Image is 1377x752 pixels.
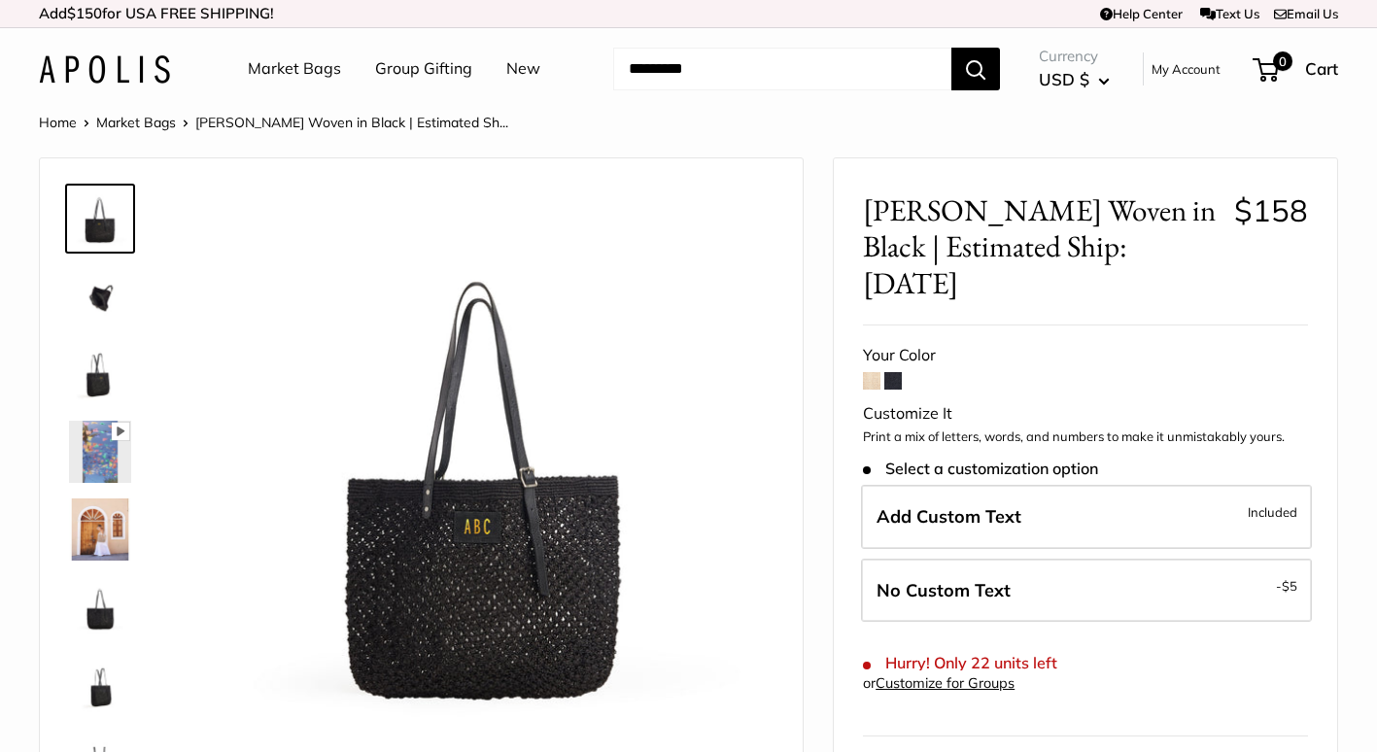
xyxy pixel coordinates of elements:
img: Mercado Woven in Black | Estimated Ship: Oct. 19th [69,343,131,405]
a: Email Us [1274,6,1338,21]
a: Mercado Woven in Black | Estimated Ship: Oct. 19th [65,184,135,254]
button: Search [951,48,1000,90]
a: My Account [1152,57,1221,81]
input: Search... [613,48,951,90]
a: Customize for Groups [876,674,1015,692]
a: Mercado Woven in Black | Estimated Ship: Oct. 19th [65,650,135,720]
a: Mercado Woven in Black | Estimated Ship: Oct. 19th [65,572,135,642]
span: Currency [1039,43,1110,70]
a: Mercado Woven in Black | Estimated Ship: Oct. 19th [65,339,135,409]
img: Mercado Woven in Black | Estimated Ship: Oct. 19th [69,576,131,638]
div: Your Color [863,341,1308,370]
img: Mercado Woven in Black | Estimated Ship: Oct. 19th [69,188,131,250]
a: 0 Cart [1255,53,1338,85]
img: Mercado Woven in Black | Estimated Ship: Oct. 19th [69,421,131,483]
a: Market Bags [96,114,176,131]
span: No Custom Text [877,579,1011,601]
img: Mercado Woven in Black | Estimated Ship: Oct. 19th [69,654,131,716]
nav: Breadcrumb [39,110,508,135]
button: USD $ [1039,64,1110,95]
img: Apolis [39,55,170,84]
span: [PERSON_NAME] Woven in Black | Estimated Ship: [DATE] [863,192,1219,301]
label: Add Custom Text [861,485,1312,549]
a: Text Us [1200,6,1259,21]
a: Help Center [1100,6,1183,21]
span: Included [1248,500,1297,524]
span: $158 [1234,191,1308,229]
p: Print a mix of letters, words, and numbers to make it unmistakably yours. [863,427,1308,447]
span: - [1276,574,1297,598]
img: Mercado Woven in Black | Estimated Ship: Oct. 19th [69,265,131,327]
span: Hurry! Only 22 units left [863,654,1056,672]
span: Cart [1305,58,1338,79]
a: Group Gifting [375,54,472,84]
img: Mercado Woven in Black | Estimated Ship: Oct. 19th [69,498,131,561]
span: $150 [67,4,102,22]
label: Leave Blank [861,559,1312,623]
a: Home [39,114,77,131]
span: Add Custom Text [877,505,1021,528]
span: USD $ [1039,69,1089,89]
a: Mercado Woven in Black | Estimated Ship: Oct. 19th [65,495,135,564]
a: Mercado Woven in Black | Estimated Ship: Oct. 19th [65,417,135,487]
div: or [863,670,1015,697]
span: 0 [1273,51,1292,71]
span: [PERSON_NAME] Woven in Black | Estimated Sh... [195,114,508,131]
a: New [506,54,540,84]
span: $5 [1282,578,1297,594]
a: Market Bags [248,54,341,84]
span: Select a customization option [863,460,1097,478]
a: Mercado Woven in Black | Estimated Ship: Oct. 19th [65,261,135,331]
div: Customize It [863,399,1308,428]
